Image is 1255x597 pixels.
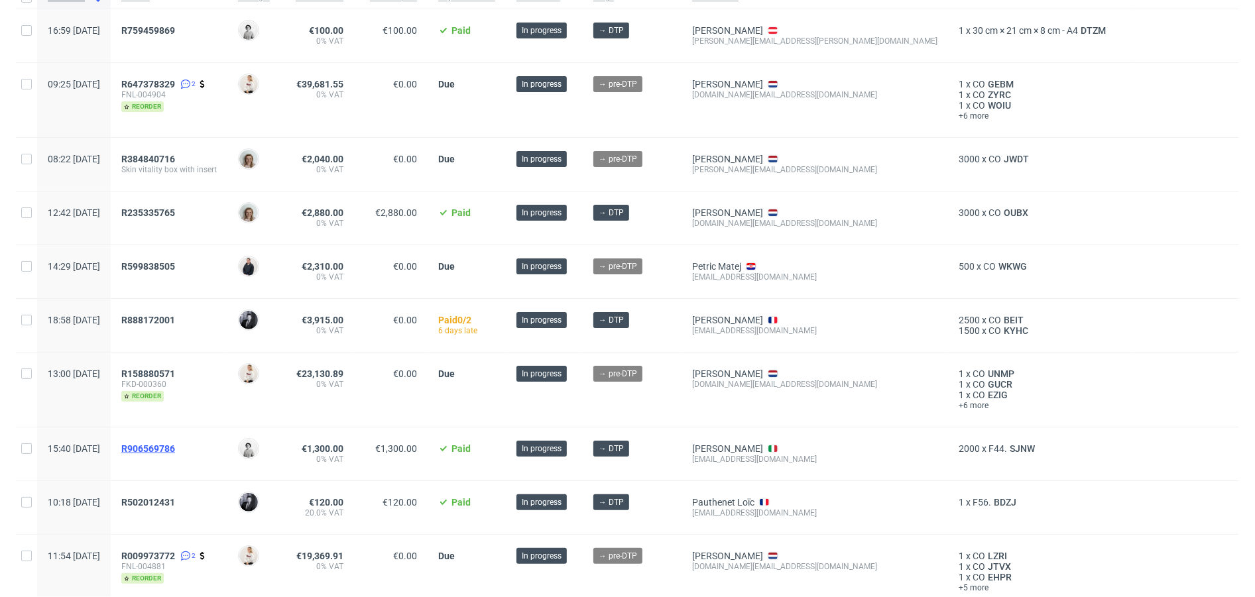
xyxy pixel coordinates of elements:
[121,261,178,272] a: R599838505
[959,582,1124,593] span: +5 more
[291,89,343,100] span: 0% VAT
[121,164,217,175] span: Skin vitality box with insert
[393,154,417,164] span: €0.00
[959,89,964,100] span: 1
[522,368,562,380] span: In progress
[985,89,1014,100] a: ZYRC
[985,100,1014,111] span: WOIU
[121,391,164,402] span: reorder
[1001,315,1026,325] span: BEIT
[959,89,1124,100] div: x
[48,497,100,508] span: 10:18 [DATE]
[178,79,196,89] a: 2
[692,207,763,218] a: [PERSON_NAME]
[991,497,1019,508] span: BDZJ
[522,78,562,90] span: In progress
[959,497,964,508] span: 1
[959,261,1124,272] div: x
[983,261,996,272] span: CO
[438,326,477,335] span: 6 days late
[239,547,258,565] img: Mari Fok
[973,572,985,582] span: CO
[438,551,455,561] span: Due
[291,36,343,46] span: 0% VAT
[692,508,937,518] div: [EMAIL_ADDRESS][DOMAIN_NAME]
[959,100,1124,111] div: x
[121,79,178,89] a: R647378329
[996,261,1030,272] a: WKWG
[988,443,1007,454] span: F44.
[985,561,1014,572] a: JTVX
[1007,443,1038,454] a: SJNW
[692,497,754,508] a: Pauthenet Loïc
[291,218,343,229] span: 0% VAT
[959,25,1124,36] div: x
[973,551,985,561] span: CO
[985,572,1014,582] a: EHPR
[393,261,417,272] span: €0.00
[121,497,178,508] a: R502012431
[692,443,763,454] a: [PERSON_NAME]
[973,25,1078,36] span: 30 cm × 21 cm × 8 cm - A4
[985,79,1016,89] a: GEBM
[959,25,964,36] span: 1
[692,315,763,325] a: [PERSON_NAME]
[959,551,964,561] span: 1
[692,154,763,164] a: [PERSON_NAME]
[692,25,763,36] a: [PERSON_NAME]
[985,379,1015,390] a: GUCR
[973,368,985,379] span: CO
[121,551,175,561] span: R009973772
[291,379,343,390] span: 0% VAT
[239,257,258,276] img: Adrian Margula
[192,551,196,561] span: 2
[985,390,1010,400] a: EZIG
[599,78,637,90] span: → pre-DTP
[438,261,455,272] span: Due
[192,79,196,89] span: 2
[599,368,637,380] span: → pre-DTP
[121,443,175,454] span: R906569786
[959,443,1124,454] div: x
[239,150,258,168] img: Monika Poźniak
[393,79,417,89] span: €0.00
[457,315,471,325] span: 0/2
[239,493,258,512] img: Philippe Dubuy
[48,315,100,325] span: 18:58 [DATE]
[383,497,417,508] span: €120.00
[973,89,985,100] span: CO
[291,164,343,175] span: 0% VAT
[1001,207,1031,218] span: OUBX
[296,79,343,89] span: €39,681.55
[48,79,100,89] span: 09:25 [DATE]
[438,79,455,89] span: Due
[959,325,980,336] span: 1500
[692,551,763,561] a: [PERSON_NAME]
[296,551,343,561] span: €19,369.91
[121,443,178,454] a: R906569786
[121,25,175,36] span: R759459869
[375,207,417,218] span: €2,880.00
[599,550,637,562] span: → pre-DTP
[121,101,164,112] span: reorder
[239,439,258,458] img: Dudek Mariola
[973,390,985,400] span: CO
[291,454,343,464] span: 0% VAT
[291,561,343,572] span: 0% VAT
[1078,25,1108,36] a: DTZM
[692,325,937,336] div: [EMAIL_ADDRESS][DOMAIN_NAME]
[121,368,178,379] a: R158880571
[121,573,164,584] span: reorder
[522,443,562,455] span: In progress
[1001,325,1031,336] span: KYHC
[291,508,343,518] span: 20.0% VAT
[121,154,175,164] span: R384840716
[959,443,980,454] span: 2000
[522,314,562,326] span: In progress
[48,443,100,454] span: 15:40 [DATE]
[959,207,1124,218] div: x
[959,111,1124,121] span: +6 more
[451,443,471,454] span: Paid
